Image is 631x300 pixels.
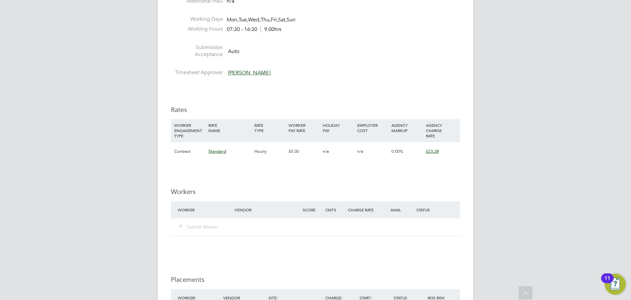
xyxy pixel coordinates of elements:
span: Standard [208,149,226,154]
div: Avail [381,204,415,216]
div: HOLIDAY PAY [321,119,355,136]
span: n/a [323,149,329,154]
div: AGENCY CHARGE RATE [424,119,458,142]
span: Thu, [261,16,271,23]
span: Mon, [227,16,239,23]
div: Contract [173,142,207,161]
h3: Workers [171,187,460,196]
span: Auto [228,48,239,54]
span: Sun [287,16,295,23]
button: Open Resource Center, 11 new notifications [605,274,626,295]
div: Status [415,204,460,216]
span: n/a [357,149,363,154]
div: Vendor [233,204,301,216]
div: 07:30 - 16:30 [227,26,281,33]
h3: Rates [171,105,460,114]
div: WORKER ENGAGEMENT TYPE [173,119,207,142]
button: Submit Worker [179,224,218,230]
span: [PERSON_NAME] [228,69,270,76]
div: AGENCY MARKUP [390,119,424,136]
div: Worker [176,204,233,216]
span: 9.00hrs [261,26,281,33]
span: £23.28 [426,149,439,154]
div: RATE TYPE [253,119,287,136]
label: Submission Acceptance [171,44,223,58]
div: Charge Rate [346,204,381,216]
div: Score [301,204,324,216]
div: Cmts [324,204,346,216]
div: RATE NAME [207,119,252,136]
div: 11 [604,278,610,287]
span: Sat, [278,16,287,23]
label: Working Hours [171,26,223,33]
div: EMPLOYER COST [356,119,390,136]
h3: Placements [171,275,460,284]
div: WORKER PAY RATE [287,119,321,136]
label: Timesheet Approver [171,69,223,76]
div: £0.00 [287,142,321,161]
div: Hourly [253,142,287,161]
span: Tue, [239,16,248,23]
label: Working Days [171,16,223,23]
span: Fri, [271,16,278,23]
span: 0.00% [391,149,403,154]
span: Wed, [248,16,261,23]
